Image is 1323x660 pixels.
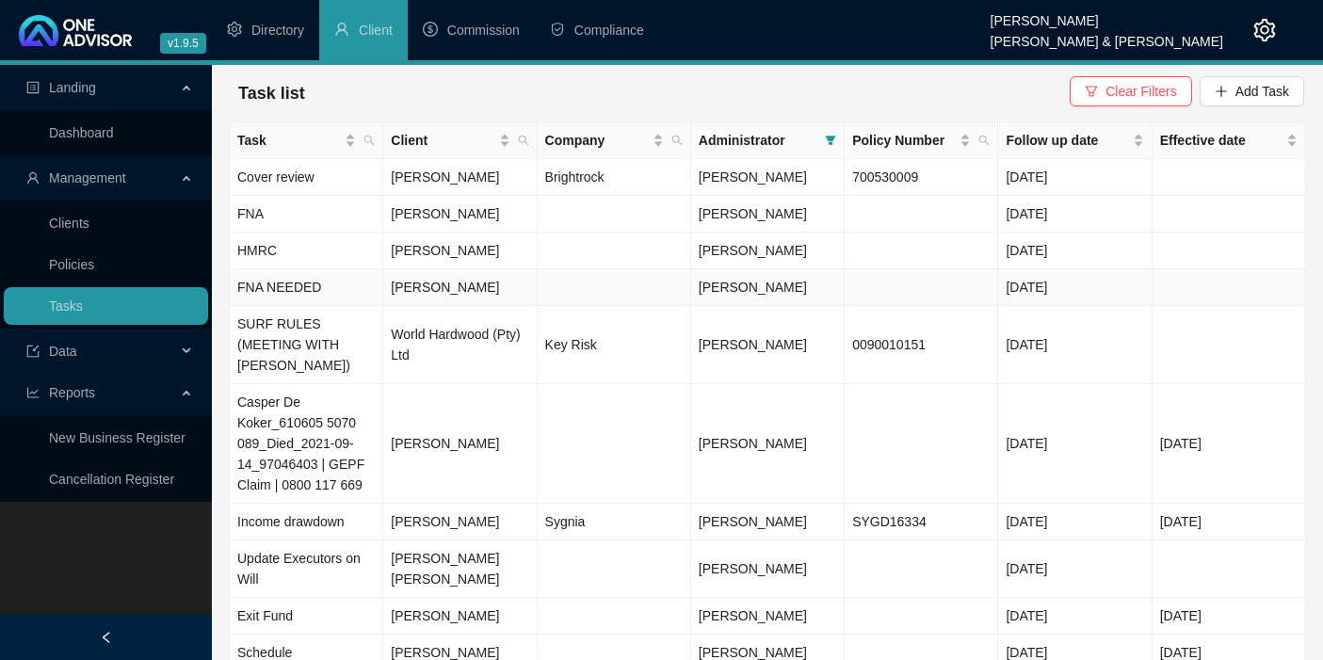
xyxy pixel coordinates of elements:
[1160,130,1283,151] span: Effective date
[998,159,1152,196] td: [DATE]
[383,384,537,504] td: [PERSON_NAME]
[49,257,94,272] a: Policies
[26,345,40,358] span: import
[334,22,349,37] span: user
[998,598,1152,635] td: [DATE]
[821,126,840,154] span: filter
[383,504,537,540] td: [PERSON_NAME]
[383,233,537,269] td: [PERSON_NAME]
[699,436,807,451] span: [PERSON_NAME]
[26,171,40,185] span: user
[699,608,807,623] span: [PERSON_NAME]
[230,122,383,159] th: Task
[49,80,96,95] span: Landing
[238,84,305,103] span: Task list
[699,206,807,221] span: [PERSON_NAME]
[538,159,691,196] td: Brightrock
[251,23,304,38] span: Directory
[699,243,807,258] span: [PERSON_NAME]
[49,472,174,487] a: Cancellation Register
[26,81,40,94] span: profile
[978,135,990,146] span: search
[383,269,537,306] td: [PERSON_NAME]
[514,126,533,154] span: search
[998,384,1152,504] td: [DATE]
[423,22,438,37] span: dollar
[49,430,186,445] a: New Business Register
[671,135,683,146] span: search
[363,135,375,146] span: search
[845,504,998,540] td: SYGD16334
[538,306,691,384] td: Key Risk
[699,169,807,185] span: [PERSON_NAME]
[975,126,993,154] span: search
[1105,81,1176,102] span: Clear Filters
[699,514,807,529] span: [PERSON_NAME]
[998,269,1152,306] td: [DATE]
[998,540,1152,598] td: [DATE]
[699,561,807,576] span: [PERSON_NAME]
[49,125,114,140] a: Dashboard
[49,344,77,359] span: Data
[230,384,383,504] td: Casper De Koker_610605 5070 089_Died_2021-09-14_97046403 | GEPF Claim | 0800 117 669
[538,122,691,159] th: Company
[383,540,537,598] td: [PERSON_NAME] [PERSON_NAME]
[699,645,807,660] span: [PERSON_NAME]
[998,306,1152,384] td: [DATE]
[1070,76,1191,106] button: Clear Filters
[1200,76,1304,106] button: Add Task
[19,15,132,46] img: 2df55531c6924b55f21c4cf5d4484680-logo-light.svg
[699,280,807,295] span: [PERSON_NAME]
[26,386,40,399] span: line-chart
[160,33,206,54] span: v1.9.5
[383,159,537,196] td: [PERSON_NAME]
[360,126,379,154] span: search
[230,196,383,233] td: FNA
[538,504,691,540] td: Sygnia
[545,130,649,151] span: Company
[1085,85,1098,98] span: filter
[49,170,126,185] span: Management
[852,130,956,151] span: Policy Number
[230,540,383,598] td: Update Executors on Will
[383,196,537,233] td: [PERSON_NAME]
[230,269,383,306] td: FNA NEEDED
[998,504,1152,540] td: [DATE]
[100,631,113,644] span: left
[1153,384,1306,504] td: [DATE]
[359,23,393,38] span: Client
[1215,85,1228,98] span: plus
[1153,122,1306,159] th: Effective date
[699,130,817,151] span: Administrator
[845,306,998,384] td: 0090010151
[49,298,83,314] a: Tasks
[550,22,565,37] span: safety
[668,126,686,154] span: search
[227,22,242,37] span: setting
[845,159,998,196] td: 700530009
[825,135,836,146] span: filter
[230,159,383,196] td: Cover review
[447,23,520,38] span: Commission
[391,130,494,151] span: Client
[230,598,383,635] td: Exit Fund
[49,216,89,231] a: Clients
[991,25,1223,46] div: [PERSON_NAME] & [PERSON_NAME]
[230,233,383,269] td: HMRC
[1253,19,1276,41] span: setting
[518,135,529,146] span: search
[383,598,537,635] td: [PERSON_NAME]
[1153,598,1306,635] td: [DATE]
[998,196,1152,233] td: [DATE]
[383,306,537,384] td: World Hardwood (Pty) Ltd
[49,385,95,400] span: Reports
[998,233,1152,269] td: [DATE]
[1235,81,1289,102] span: Add Task
[1006,130,1128,151] span: Follow up date
[699,337,807,352] span: [PERSON_NAME]
[574,23,644,38] span: Compliance
[237,130,341,151] span: Task
[230,504,383,540] td: Income drawdown
[991,5,1223,25] div: [PERSON_NAME]
[1153,504,1306,540] td: [DATE]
